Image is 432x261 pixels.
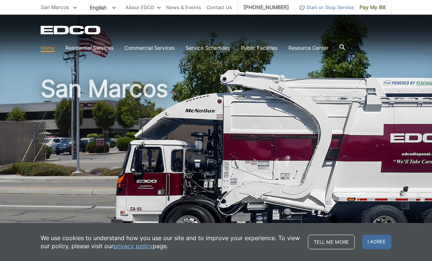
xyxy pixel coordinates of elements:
[84,1,121,14] span: English
[41,26,101,34] a: EDCD logo. Return to the homepage.
[308,235,355,249] a: Tell me more
[66,44,113,52] a: Residential Services
[186,44,230,52] a: Service Schedules
[126,3,161,11] a: About EDCO
[41,77,391,238] h1: San Marcos
[41,4,69,10] span: San Marcos
[360,3,386,11] span: Pay My Bill
[41,234,301,250] p: We use cookies to understand how you use our site and to improve your experience. To view our pol...
[113,242,153,250] a: privacy policy
[288,44,328,52] a: Resource Center
[206,3,232,11] a: Contact Us
[241,44,278,52] a: Public Facilities
[362,235,391,249] span: I agree
[41,44,55,52] a: Home
[166,3,201,11] a: News & Events
[124,44,175,52] a: Commercial Services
